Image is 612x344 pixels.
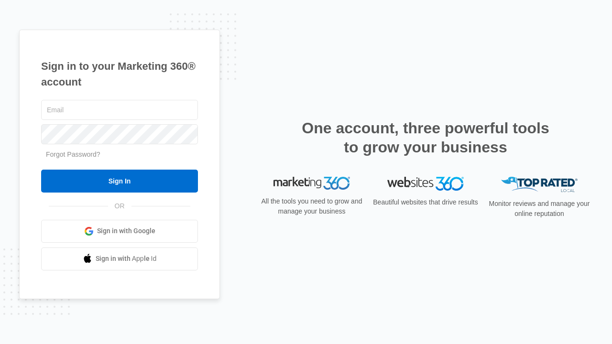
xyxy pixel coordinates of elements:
[41,247,198,270] a: Sign in with Apple Id
[372,197,479,207] p: Beautiful websites that drive results
[41,170,198,193] input: Sign In
[273,177,350,190] img: Marketing 360
[501,177,578,193] img: Top Rated Local
[46,150,100,158] a: Forgot Password?
[108,201,131,211] span: OR
[41,58,198,90] h1: Sign in to your Marketing 360® account
[486,199,593,219] p: Monitor reviews and manage your online reputation
[41,100,198,120] input: Email
[41,220,198,243] a: Sign in with Google
[299,118,552,157] h2: One account, three powerful tools to grow your business
[96,254,157,264] span: Sign in with Apple Id
[97,226,155,236] span: Sign in with Google
[387,177,464,191] img: Websites 360
[258,196,365,216] p: All the tools you need to grow and manage your business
